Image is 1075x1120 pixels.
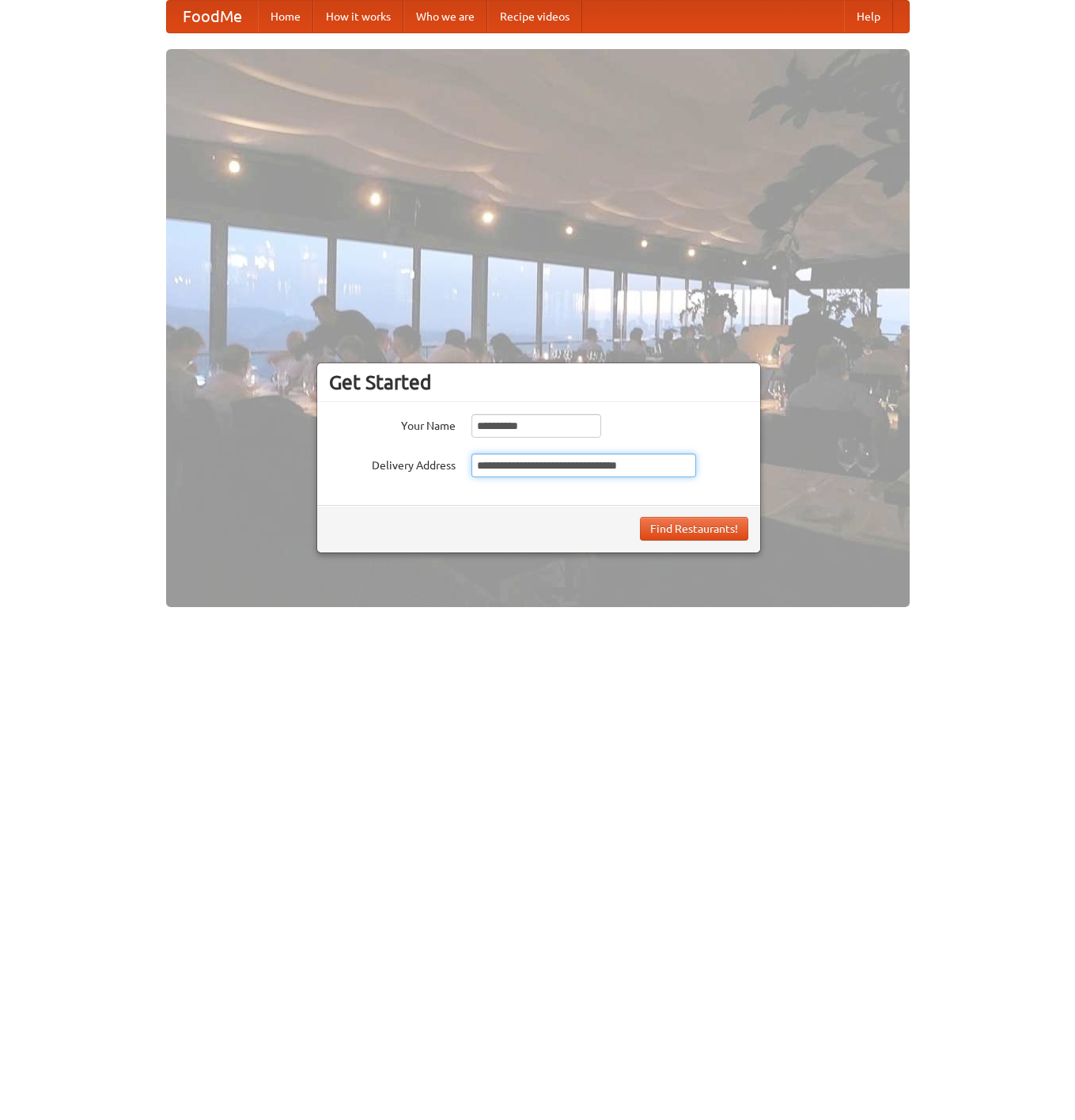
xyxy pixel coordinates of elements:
button: Find Restaurants! [640,517,748,541]
a: Who we are [403,1,487,32]
a: FoodMe [167,1,258,32]
a: Recipe videos [487,1,582,32]
a: How it works [313,1,403,32]
a: Help [844,1,893,32]
label: Delivery Address [329,454,456,473]
label: Your Name [329,414,456,434]
h3: Get Started [329,370,748,394]
a: Home [258,1,313,32]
